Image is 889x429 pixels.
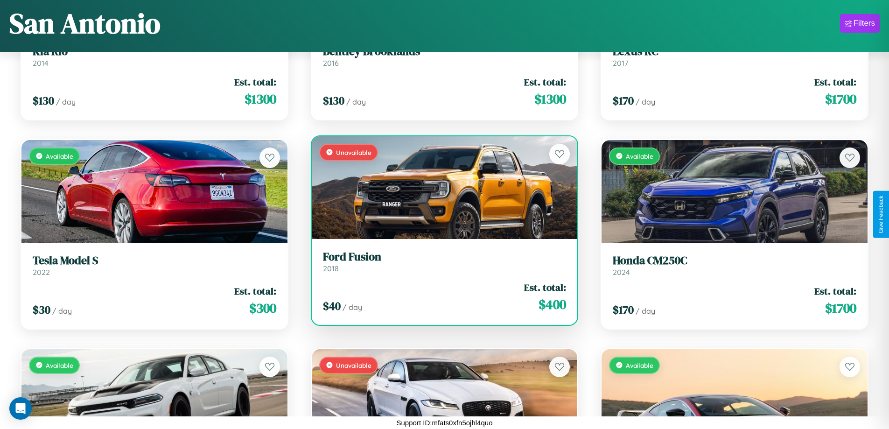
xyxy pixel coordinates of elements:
[33,45,276,58] h3: Kia Rio
[636,306,655,316] span: / day
[9,4,161,42] h1: San Antonio
[336,361,371,369] span: Unavailable
[343,302,362,312] span: / day
[613,254,856,277] a: Honda CM250C2024
[9,397,32,420] div: Open Intercom Messenger
[840,14,880,33] button: Filters
[613,45,856,58] h3: Lexus RC
[33,93,54,108] span: $ 130
[626,152,653,160] span: Available
[878,196,884,233] div: Give Feedback
[613,302,634,317] span: $ 170
[825,299,856,317] span: $ 1700
[46,152,73,160] span: Available
[323,298,341,314] span: $ 40
[613,58,628,68] span: 2017
[524,75,566,89] span: Est. total:
[323,45,567,68] a: Bentley Brooklands2016
[613,45,856,68] a: Lexus RC2017
[397,416,493,429] p: Support ID: mfats0xfn5ojhl4quo
[323,58,339,68] span: 2016
[825,90,856,108] span: $ 1700
[524,281,566,294] span: Est. total:
[336,148,371,156] span: Unavailable
[245,90,276,108] span: $ 1300
[323,93,344,108] span: $ 130
[613,93,634,108] span: $ 170
[33,254,276,277] a: Tesla Model S2022
[323,250,567,264] h3: Ford Fusion
[613,254,856,267] h3: Honda CM250C
[33,45,276,68] a: Kia Rio2014
[33,58,49,68] span: 2014
[323,45,567,58] h3: Bentley Brooklands
[323,264,339,273] span: 2018
[854,19,875,28] div: Filters
[626,361,653,369] span: Available
[613,267,630,277] span: 2024
[814,284,856,298] span: Est. total:
[539,295,566,314] span: $ 400
[636,97,655,106] span: / day
[346,97,366,106] span: / day
[234,75,276,89] span: Est. total:
[33,254,276,267] h3: Tesla Model S
[33,267,50,277] span: 2022
[56,97,76,106] span: / day
[249,299,276,317] span: $ 300
[33,302,50,317] span: $ 30
[323,250,567,273] a: Ford Fusion2018
[814,75,856,89] span: Est. total:
[46,361,73,369] span: Available
[52,306,72,316] span: / day
[534,90,566,108] span: $ 1300
[234,284,276,298] span: Est. total:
